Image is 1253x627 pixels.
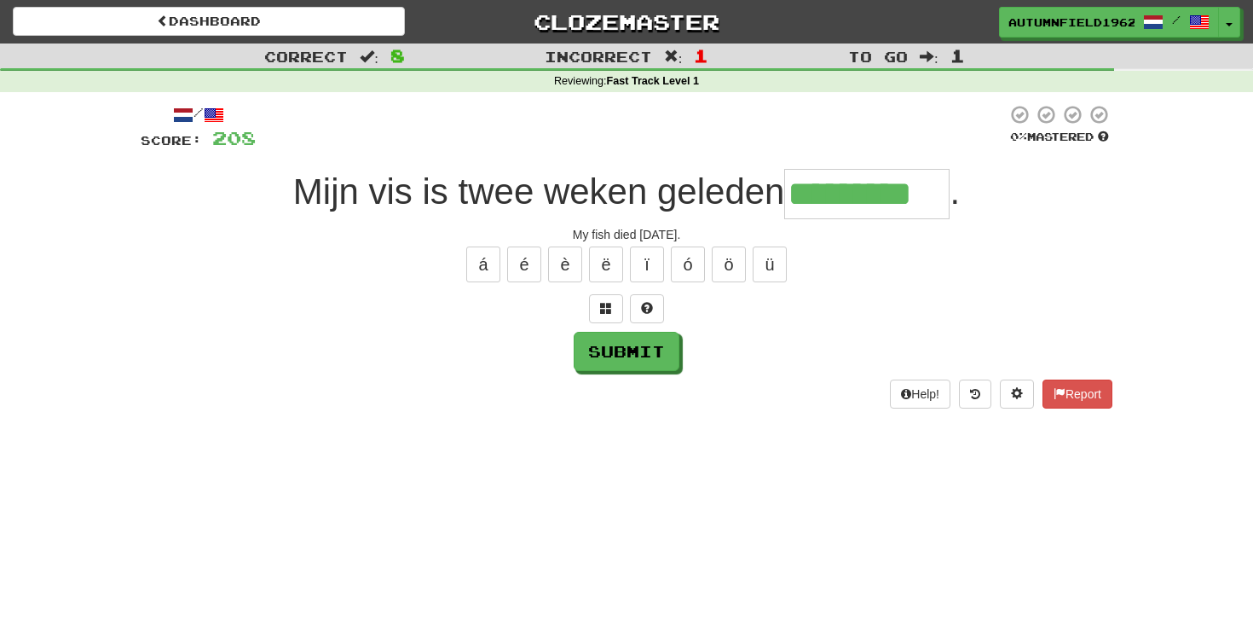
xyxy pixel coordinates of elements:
[430,7,823,37] a: Clozemaster
[753,247,787,282] button: ü
[630,247,664,282] button: ï
[950,171,960,212] span: .
[664,49,683,64] span: :
[390,45,405,66] span: 8
[141,104,256,125] div: /
[466,247,500,282] button: á
[920,49,938,64] span: :
[959,380,991,409] button: Round history (alt+y)
[1172,14,1181,26] span: /
[950,45,965,66] span: 1
[574,332,679,371] button: Submit
[694,45,708,66] span: 1
[507,247,541,282] button: é
[1010,130,1027,143] span: 0 %
[548,247,582,282] button: è
[1007,130,1112,145] div: Mastered
[141,133,202,148] span: Score:
[13,7,405,36] a: Dashboard
[141,226,1112,243] div: My fish died [DATE].
[712,247,746,282] button: ö
[589,294,623,323] button: Switch sentence to multiple choice alt+p
[999,7,1219,38] a: AutumnField1962 /
[607,75,700,87] strong: Fast Track Level 1
[360,49,378,64] span: :
[212,127,256,148] span: 208
[264,48,348,65] span: Correct
[1008,15,1135,30] span: AutumnField1962
[1042,380,1112,409] button: Report
[630,294,664,323] button: Single letter hint - you only get 1 per sentence and score half the points! alt+h
[293,171,785,212] span: Mijn vis is twee weken geleden
[589,247,623,282] button: ë
[890,380,950,409] button: Help!
[848,48,908,65] span: To go
[545,48,652,65] span: Incorrect
[671,247,705,282] button: ó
